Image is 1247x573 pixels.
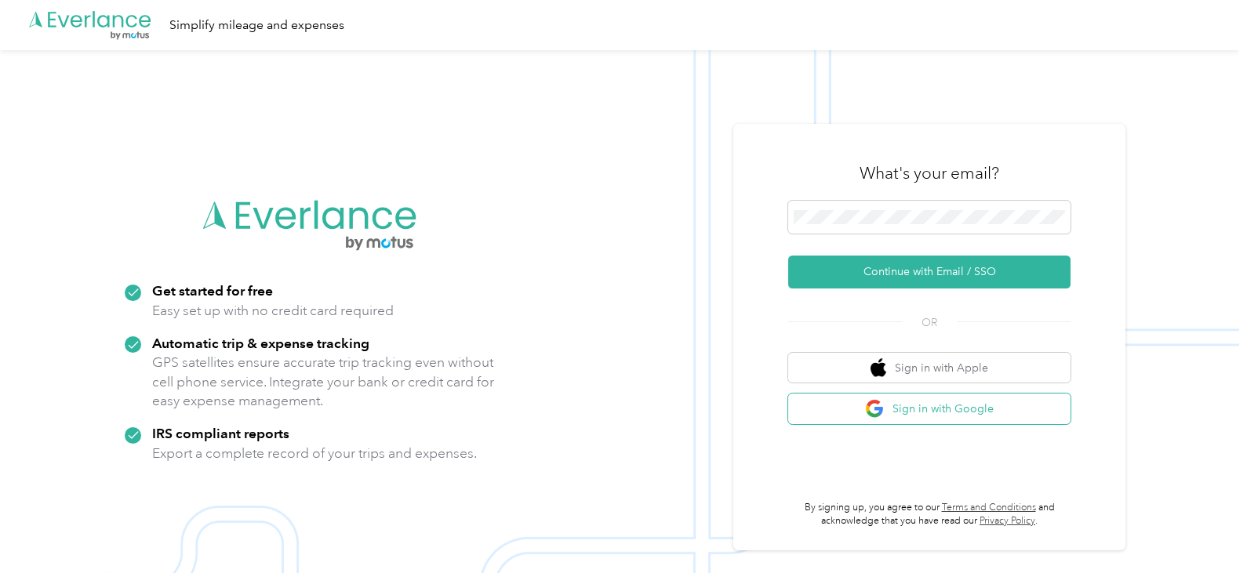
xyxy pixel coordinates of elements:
[865,399,885,419] img: google logo
[860,162,999,184] h3: What's your email?
[942,502,1036,513] a: Terms and Conditions
[788,353,1071,383] button: apple logoSign in with Apple
[152,335,369,351] strong: Automatic trip & expense tracking
[152,282,273,299] strong: Get started for free
[152,425,289,441] strong: IRS compliant reports
[871,358,886,378] img: apple logo
[788,501,1071,528] p: By signing up, you agree to our and acknowledge that you have read our .
[788,393,1071,424] button: google logoSign in with Google
[169,16,344,35] div: Simplify mileage and expenses
[788,256,1071,288] button: Continue with Email / SSO
[980,515,1035,527] a: Privacy Policy
[152,301,394,321] p: Easy set up with no credit card required
[152,444,477,463] p: Export a complete record of your trips and expenses.
[152,353,495,411] p: GPS satellites ensure accurate trip tracking even without cell phone service. Integrate your bank...
[902,314,957,331] span: OR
